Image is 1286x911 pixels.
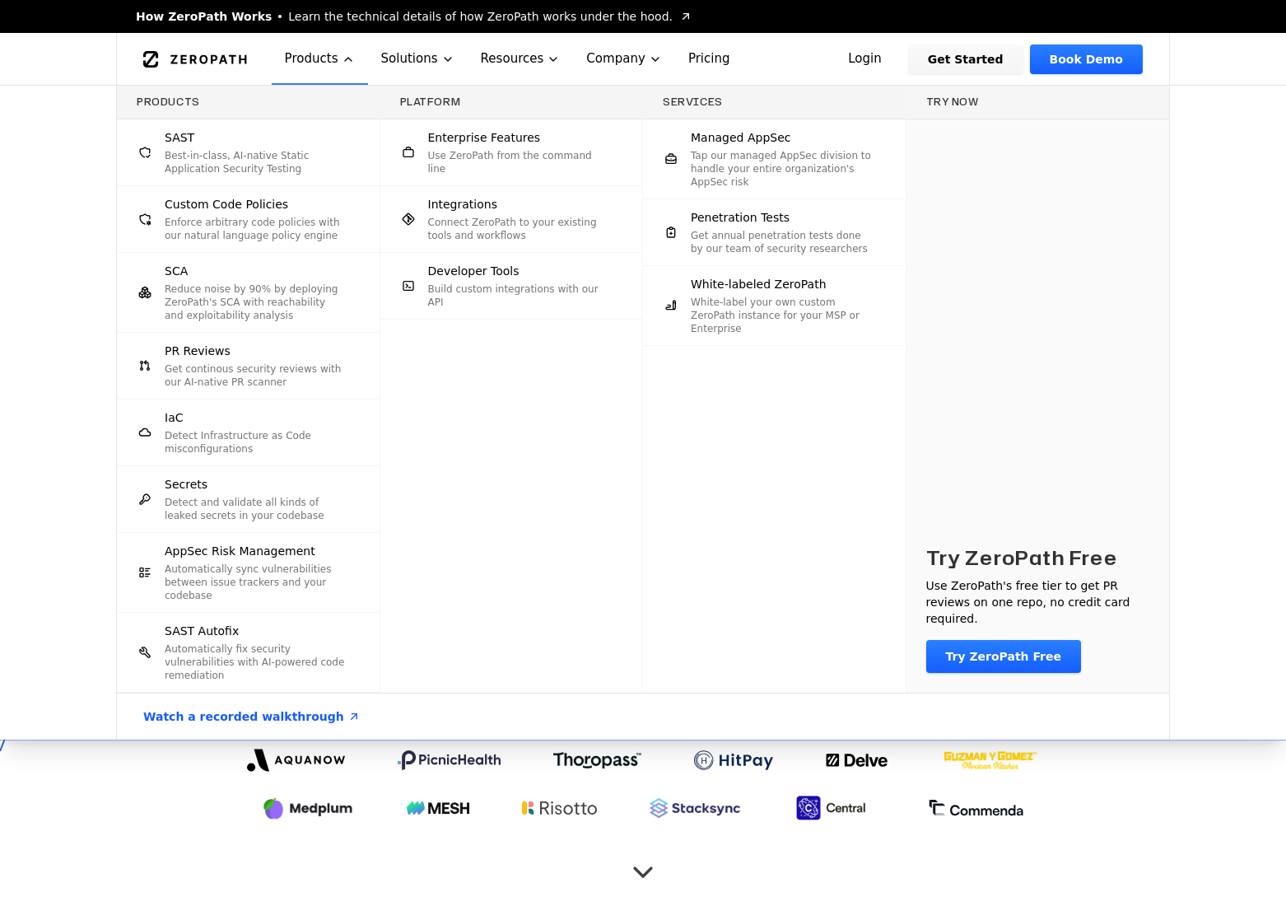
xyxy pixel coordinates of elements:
[926,640,1082,673] a: Try ZeroPath Free
[165,409,183,426] span: IaC
[650,798,740,818] img: Stacksync
[468,33,574,85] button: Resources
[165,623,239,639] span: SAST Autofix
[428,196,497,213] span: Integrations
[691,229,873,255] p: Get annual penetration tests done by our team of security researchers
[136,8,272,25] span: How ZeroPath Works
[137,96,360,109] h3: Products
[691,149,873,189] p: Tap our managed AppSec division to handle your entire organization's AppSec risk
[573,33,675,85] button: Company
[165,543,315,559] span: AppSec Risk Management
[165,642,347,682] p: Automatically fix security vulnerabilities with AI-powered code remediation
[165,283,347,322] p: Reduce noise by 90% by deploying ZeroPath's SCA with reachability and exploitability analysis
[691,129,791,146] span: Managed AppSec
[165,196,288,213] span: Custom Code Policies
[428,129,541,146] span: Enterprise Features
[926,577,1150,627] p: Use ZeroPath's free tier to get PR reviews on one repo, no credit card required.
[165,129,194,146] span: SAST
[272,33,368,85] button: Products
[428,216,610,242] p: Connect ZeroPath to your existing tools and workflows
[380,186,643,252] a: IntegrationsConnect ZeroPath to your existing tools and workflows
[117,533,380,612] a: AppSec Risk ManagementAutomatically sync vulnerabilities between issue trackers and your codebase
[165,149,347,175] p: Best-in-class, AI-native Static Application Security Testing
[380,253,643,319] a: Developer ToolsBuild custom integrations with our API
[675,33,743,85] a: Pricing
[165,429,347,455] p: Detect Infrastructure as Code misconfigurations
[691,276,827,292] span: White-labeled ZeroPath
[136,8,692,25] a: How ZeroPath WorksLearn the technical details of how ZeroPath works under the hood.
[380,119,643,185] a: Enterprise FeaturesUse ZeroPath from the command line
[262,795,354,821] img: Medplum
[663,96,886,109] h3: Services
[123,694,380,740] a: Watch a recorded walkthrough
[117,186,380,252] a: Custom Code PoliciesEnforce arbitrary code policies with our natural language policy engine
[793,793,875,823] img: Central
[117,253,380,332] a: SCAReduce noise by 90% by deploying ZeroPath's SCA with reachability and exploitability analysis
[942,740,1039,780] img: GYG
[691,209,790,226] span: Penetration Tests
[165,362,347,389] p: Get continous security reviews with our AI-native PR scanner
[926,544,1117,571] h3: Try ZeroPath Free
[117,119,380,185] a: SASTBest-in-class, AI-native Static Application Security Testing
[400,96,623,109] h3: Platform
[643,199,906,265] a: Penetration TestsGet annual penetration tests done by our team of security researchers
[165,263,188,279] span: SCA
[553,752,641,769] img: Thoropass
[691,296,873,335] p: White-label your own custom ZeroPath instance for your MSP or Enterprise
[643,266,906,345] a: White-labeled ZeroPathWhite-label your own custom ZeroPath instance for your MSP or Enterprise
[116,33,1170,85] nav: Global
[165,563,347,602] p: Automatically sync vulnerabilities between issue trackers and your codebase
[428,263,520,279] span: Developer Tools
[627,848,659,881] button: Scroll to next section
[368,33,468,85] button: Solutions
[428,149,610,175] p: Use ZeroPath from the command line
[165,343,231,359] span: PR Reviews
[117,399,380,465] a: IaCDetect Infrastructure as Code misconfigurations
[908,44,1023,74] a: Get Started
[165,216,347,242] p: Enforce arbitrary code policies with our natural language policy engine
[165,476,207,493] span: Secrets
[117,466,380,532] a: SecretsDetect and validate all kinds of leaked secrets in your codebase
[828,44,902,74] a: Login
[643,119,906,199] a: Managed AppSecTap our managed AppSec division to handle your entire organization's AppSec risk
[288,8,673,25] span: Learn the technical details of how ZeroPath works under the hood.
[1030,44,1143,74] a: Book Demo
[117,333,380,399] a: PR ReviewsGet continous security reviews with our AI-native PR scanner
[117,613,380,692] a: SAST AutofixAutomatically fix security vulnerabilities with AI-powered code remediation
[165,496,347,522] p: Detect and validate all kinds of leaked secrets in your codebase
[407,801,469,815] img: Mesh
[428,283,610,309] p: Build custom integrations with our API
[926,96,1150,109] h3: Try now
